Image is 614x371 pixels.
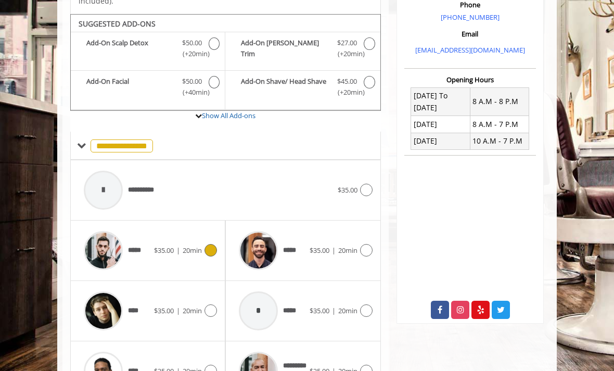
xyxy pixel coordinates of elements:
[181,87,203,98] span: (+40min )
[176,306,180,315] span: |
[310,306,329,315] span: $35.00
[181,48,203,59] span: (+20min )
[231,37,375,62] label: Add-On Beard Trim
[337,76,357,87] span: $45.00
[411,87,470,116] td: [DATE] To [DATE]
[86,76,175,98] b: Add-On Facial
[76,37,220,62] label: Add-On Scalp Detox
[182,76,202,87] span: $50.00
[336,48,359,59] span: (+20min )
[310,246,329,255] span: $35.00
[441,12,500,22] a: [PHONE_NUMBER]
[70,14,381,111] div: Buzz Cut/Senior Cut Add-onS
[411,116,470,133] td: [DATE]
[337,37,357,48] span: $27.00
[470,116,529,133] td: 8 A.M - 7 P.M
[338,306,357,315] span: 20min
[183,246,202,255] span: 20min
[241,37,330,59] b: Add-On [PERSON_NAME] Trim
[183,306,202,315] span: 20min
[231,76,375,100] label: Add-On Shave/ Head Shave
[202,111,255,120] a: Show All Add-ons
[411,133,470,149] td: [DATE]
[332,246,336,255] span: |
[241,76,330,98] b: Add-On Shave/ Head Shave
[176,246,180,255] span: |
[86,37,175,59] b: Add-On Scalp Detox
[79,19,156,29] b: SUGGESTED ADD-ONS
[470,133,529,149] td: 10 A.M - 7 P.M
[407,30,533,37] h3: Email
[154,246,174,255] span: $35.00
[415,45,525,55] a: [EMAIL_ADDRESS][DOMAIN_NAME]
[404,76,536,83] h3: Opening Hours
[182,37,202,48] span: $50.00
[154,306,174,315] span: $35.00
[336,87,359,98] span: (+20min )
[338,185,357,195] span: $35.00
[338,246,357,255] span: 20min
[332,306,336,315] span: |
[76,76,220,100] label: Add-On Facial
[407,1,533,8] h3: Phone
[470,87,529,116] td: 8 A.M - 8 P.M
